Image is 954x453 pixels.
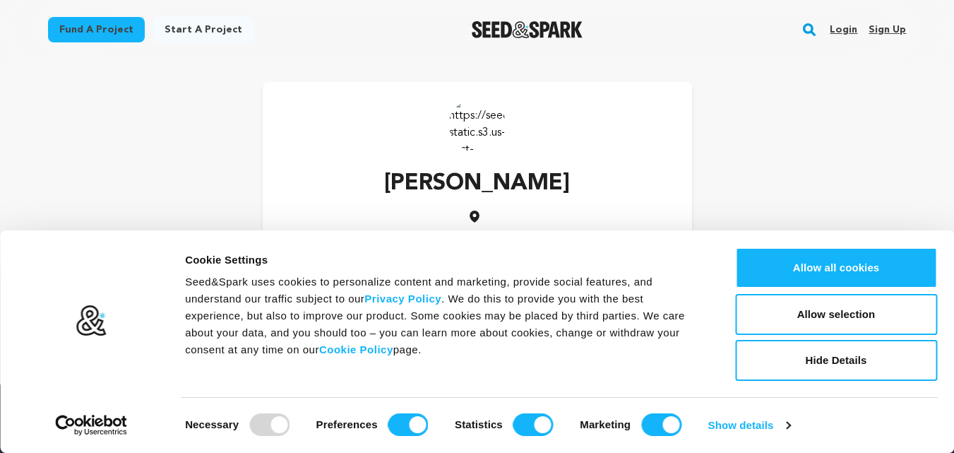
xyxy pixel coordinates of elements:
[184,408,185,408] legend: Consent Selection
[185,418,239,430] strong: Necessary
[384,167,570,201] p: [PERSON_NAME]
[455,418,503,430] strong: Statistics
[319,343,393,355] a: Cookie Policy
[869,18,906,41] a: Sign up
[364,293,441,305] a: Privacy Policy
[48,17,145,42] a: Fund a project
[316,418,378,430] strong: Preferences
[580,418,631,430] strong: Marketing
[76,305,107,337] img: logo
[735,247,937,288] button: Allow all cookies
[472,21,583,38] a: Seed&Spark Homepage
[735,294,937,335] button: Allow selection
[153,17,254,42] a: Start a project
[708,415,790,436] a: Show details
[472,21,583,38] img: Seed&Spark Logo Dark Mode
[735,340,937,381] button: Hide Details
[449,96,506,153] img: https://seedandspark-static.s3.us-east-2.amazonaws.com/images/User/002/311/157/medium/ACg8ocL46pF...
[30,415,153,436] a: Usercentrics Cookiebot - opens in a new window
[185,273,703,358] div: Seed&Spark uses cookies to personalize content and marketing, provide social features, and unders...
[830,18,857,41] a: Login
[185,252,703,269] div: Cookie Settings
